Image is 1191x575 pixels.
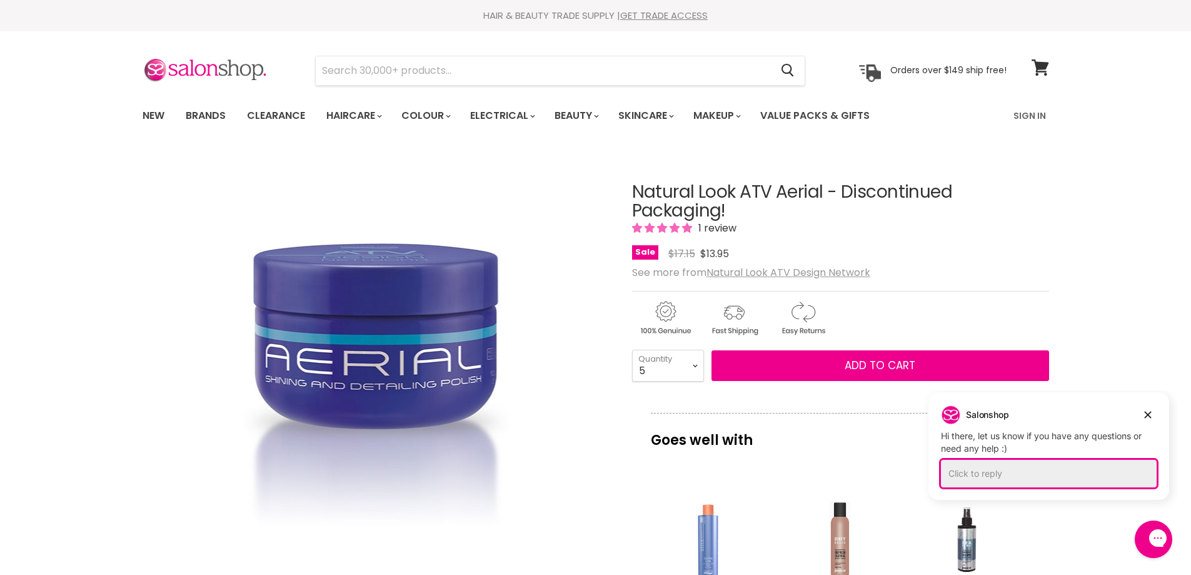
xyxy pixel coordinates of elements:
[238,103,314,129] a: Clearance
[127,98,1065,134] nav: Main
[632,245,658,260] span: Sale
[771,56,805,85] button: Search
[1128,516,1178,562] iframe: Gorgias live chat messenger
[632,299,698,337] img: genuine.gif
[127,9,1065,22] div: HAIR & BEAUTY TRADE SUPPLY |
[700,247,729,261] span: $13.95
[632,350,704,381] select: Quantity
[461,103,543,129] a: Electrical
[890,64,1007,76] p: Orders over $149 ship free!
[684,103,748,129] a: Makeup
[176,103,235,129] a: Brands
[316,56,771,85] input: Search
[133,103,174,129] a: New
[545,103,606,129] a: Beauty
[701,299,767,337] img: shipping.gif
[609,103,681,129] a: Skincare
[620,9,708,22] a: GET TRADE ACCESS
[845,358,915,373] span: Add to cart
[751,103,879,129] a: Value Packs & Gifts
[770,299,836,337] img: returns.gif
[392,103,458,129] a: Colour
[1006,103,1053,129] a: Sign In
[651,413,1030,454] p: Goes well with
[711,350,1049,382] button: Add to cart
[133,98,943,134] ul: Main menu
[632,265,870,280] span: See more from
[668,247,695,261] span: $17.15
[315,56,805,86] form: Product
[632,221,695,235] span: 5.00 stars
[919,390,1178,519] iframe: Gorgias live chat campaigns
[706,265,870,280] a: Natural Look ATV Design Network
[695,221,736,235] span: 1 review
[632,183,1049,221] h1: Natural Look ATV Aerial - Discontinued Packaging!
[317,103,389,129] a: Haircare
